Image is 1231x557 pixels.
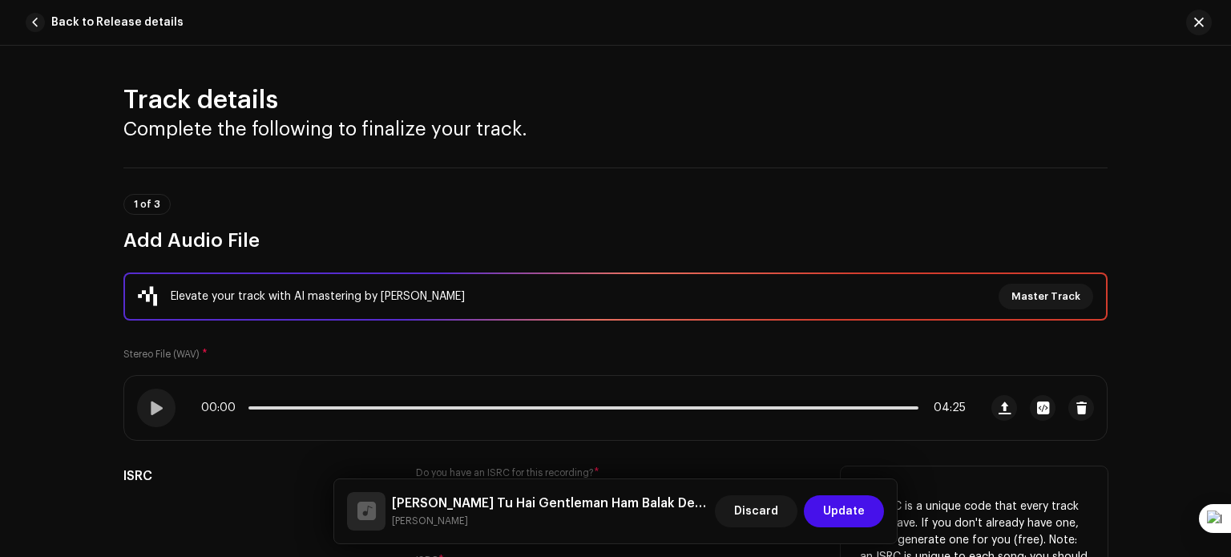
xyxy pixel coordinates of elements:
span: Master Track [1011,281,1080,313]
button: Master Track [999,284,1093,309]
span: Update [823,495,865,527]
h5: Kaley Sheeshe Tu Hai Gentleman Ham Balak Desi Slowed & Reverb.wav (feat. Addy Nagar) (Remixed by ... [392,494,708,513]
h2: Track details [123,84,1108,116]
h3: Complete the following to finalize your track. [123,116,1108,142]
h5: Tips [860,479,1088,498]
div: Elevate your track with AI mastering by [PERSON_NAME] [171,287,465,306]
small: Kaley Sheeshe Tu Hai Gentleman Ham Balak Desi Slowed & Reverb.wav (feat. Addy Nagar) (Remixed by ... [392,513,708,529]
button: Discard [715,495,797,527]
h3: Add Audio File [123,228,1108,253]
button: Update [804,495,884,527]
label: Do you have an ISRC for this recording? [416,466,815,479]
span: 04:25 [925,402,966,414]
span: Discard [734,495,778,527]
h5: ISRC [123,466,390,486]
